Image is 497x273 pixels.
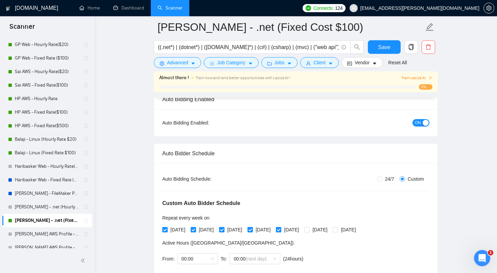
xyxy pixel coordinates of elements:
button: folderJobscaret-down [261,57,298,68]
span: [DATE] [281,226,302,233]
span: Connects: [313,4,334,12]
span: Client [313,59,326,66]
span: Almost there ! [159,74,189,82]
div: Auto Bidding Enabled: [162,119,251,127]
input: Scanner name... [158,19,424,36]
span: From: [162,256,175,261]
span: Advanced [167,59,188,66]
li: My Scanners [2,22,92,254]
h5: Custom Auto Bidder Schedule [162,199,240,207]
span: caret-down [248,61,253,66]
span: [DATE] [224,226,245,233]
a: HP AWS - Hourly Rate [15,92,79,106]
span: 24/7 [382,175,397,183]
span: right [428,76,432,80]
span: caret-down [191,61,195,66]
span: Scanner [4,22,40,36]
span: (next day) [245,256,266,261]
span: ON [415,119,421,127]
span: [DATE] [196,226,216,233]
a: homeHome [79,5,100,11]
span: copy [405,44,418,50]
span: info-circle [341,45,346,49]
button: search [350,40,364,54]
span: 1 [488,250,493,255]
span: ( 24 hours) [283,256,303,261]
span: caret-down [328,61,333,66]
span: Custom [405,175,427,183]
span: 124 [335,4,342,12]
span: holder [83,191,89,196]
button: Save [368,40,401,54]
a: searchScanner [158,5,183,11]
button: setting [483,3,494,14]
button: delete [422,40,435,54]
input: Search Freelance Jobs... [158,43,338,51]
a: [PERSON_NAME] AWS Profile - Solutions Architect [15,227,79,241]
button: userClientcaret-down [300,57,339,68]
span: holder [83,55,89,61]
a: Sai AWS - Hourly Rate($20) [15,65,79,78]
span: holder [83,137,89,142]
img: logo [6,3,10,14]
a: HP AWS - Fixed Rate($100) [15,106,79,119]
span: holder [83,69,89,74]
span: idcard [347,61,352,66]
span: setting [160,61,164,66]
a: Balaji - Linux (Hourly Rate $20) [15,133,79,146]
span: [DATE] [168,226,188,233]
span: holder [83,110,89,115]
span: holder [83,42,89,47]
span: [DATE] [253,226,273,233]
button: Train Laziza AI [401,75,432,81]
a: HP AWS - Fixed Rate($500) [15,119,79,133]
span: To: [221,256,227,261]
button: settingAdvancedcaret-down [154,57,201,68]
a: Sai AWS - Fixed Rate($100) [15,78,79,92]
span: user [351,6,356,10]
span: holder [83,96,89,101]
span: holder [83,231,89,237]
a: setting [483,5,494,11]
span: 00:00 [182,254,214,264]
span: folder [267,61,272,66]
span: Active Hours ( [GEOGRAPHIC_DATA]/[GEOGRAPHIC_DATA] ): [162,240,295,246]
div: Auto Bidding Schedule: [162,175,251,183]
button: barsJob Categorycaret-down [204,57,258,68]
button: copy [404,40,418,54]
a: [PERSON_NAME] AWS Profile - DevOps [15,241,79,254]
span: bars [210,61,214,66]
span: [DATE] [310,226,330,233]
a: [PERSON_NAME] - .net (Fixed Cost $100) [15,214,79,227]
span: Save [378,43,390,51]
a: GP Web - Hourly Rate($20) [15,38,79,51]
span: holder [83,218,89,223]
div: Auto Bidder Schedule [162,144,429,163]
span: holder [83,164,89,169]
span: holder [83,204,89,210]
a: dashboardDashboard [113,5,144,11]
span: 00:00 [234,254,276,264]
span: double-left [80,257,87,264]
div: Auto Bidding Enabled [162,90,429,109]
span: 0% [419,84,432,90]
span: [DATE] [338,226,358,233]
span: Vendor [355,59,370,66]
span: caret-down [372,61,377,66]
span: Train now and land better opportunities with Laziza AI ! [196,75,290,80]
span: Job Category [217,59,245,66]
iframe: Intercom live chat [474,250,490,266]
span: Jobs [275,59,285,66]
span: holder [83,245,89,250]
a: GP Web - Fixed Rate ($100) [15,51,79,65]
span: edit [425,23,434,31]
span: Repeat every week on [162,215,209,221]
a: Haribasker Web - Fixed Rate ($100) [15,173,79,187]
span: holder [83,150,89,156]
a: Haribasker Web - Hourly Rate($25) [15,160,79,173]
span: holder [83,177,89,183]
span: caret-down [287,61,292,66]
a: Reset All [388,59,407,66]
